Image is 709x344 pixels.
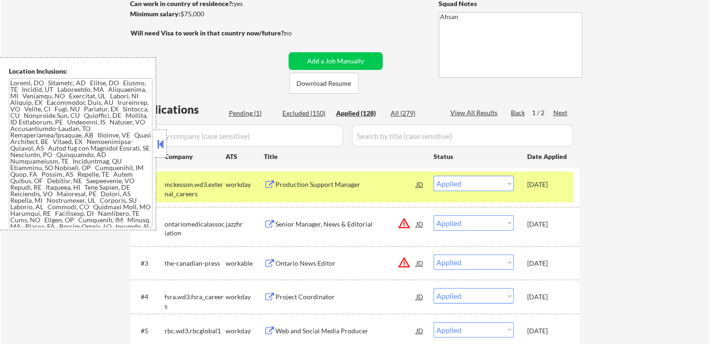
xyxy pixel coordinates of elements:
div: [DATE] [527,292,568,302]
div: Senior Manager, News & Editorial [275,220,416,229]
button: warning_amber [398,256,411,269]
div: jazzhr [226,220,264,229]
div: Ontario News Editor [275,259,416,268]
div: JD [415,215,425,232]
div: the-canadian-press [165,259,226,268]
div: #4 [141,292,157,302]
button: Download Resume [289,73,358,94]
div: JD [415,288,425,305]
button: warning_amber [398,217,411,230]
div: [DATE] [527,180,568,189]
div: Applied (128) [336,109,383,118]
div: Location Inclusions: [9,67,152,76]
strong: Minimum salary: [130,10,180,18]
div: workday [226,292,264,302]
div: Production Support Manager [275,180,416,189]
div: 1 / 2 [532,108,553,117]
div: Company [165,152,226,161]
div: [DATE] [527,326,568,336]
div: Back [511,108,526,117]
div: #5 [141,326,157,336]
div: All (279) [391,109,437,118]
div: ATS [226,152,264,161]
div: Status [434,148,514,165]
div: Project Coordinator [275,292,416,302]
div: workable [226,259,264,268]
input: Search by company (case sensitive) [133,124,343,147]
div: ontariomedicalassociation [165,220,226,238]
div: Next [553,108,568,117]
div: rbc.wd3.rbcglobal1 [165,326,226,336]
div: #3 [141,259,157,268]
div: JD [415,176,425,193]
div: [DATE] [527,259,568,268]
div: Date Applied [527,152,568,161]
strong: Will need Visa to work in that country now/future?: [131,29,286,37]
div: Title [264,152,425,161]
div: workday [226,326,264,336]
input: Search by title (case sensitive) [352,124,573,147]
div: $75,000 [130,9,285,19]
div: Pending (1) [229,109,275,118]
div: mckesson.wd3.external_careers [165,180,226,198]
div: Web and Social Media Producer [275,326,416,336]
div: JD [415,322,425,339]
button: Add a Job Manually [289,52,383,70]
div: Excluded (150) [282,109,329,118]
div: [DATE] [527,220,568,229]
div: fsra.wd3.fsra_careers [165,292,226,310]
div: JD [415,255,425,271]
div: View All Results [450,108,500,117]
div: no [284,28,311,38]
div: workday [226,180,264,189]
div: Applications [133,104,226,115]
